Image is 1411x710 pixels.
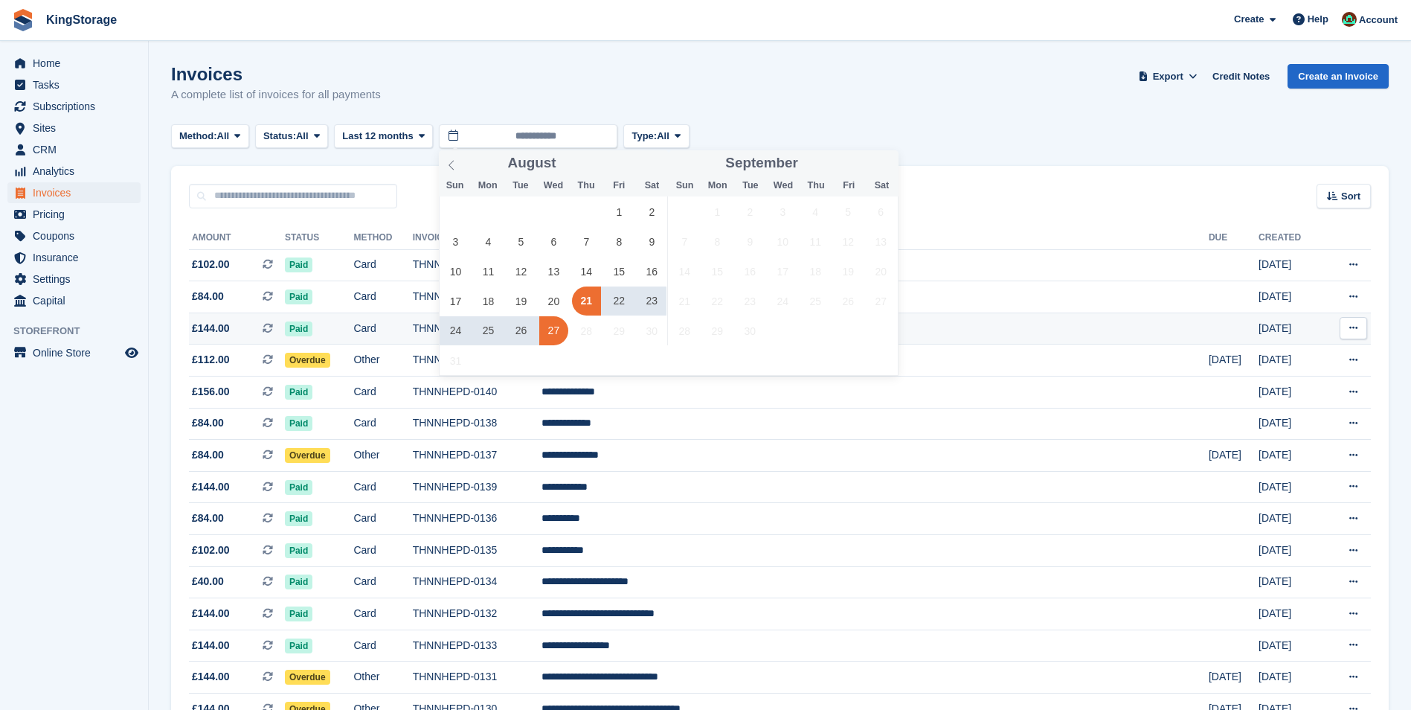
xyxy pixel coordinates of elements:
[33,342,122,363] span: Online Store
[353,630,412,662] td: Card
[1259,313,1323,345] td: [DATE]
[507,227,536,256] span: August 5, 2025
[7,96,141,117] a: menu
[507,316,536,345] span: August 26, 2025
[670,257,699,286] span: September 14, 2025
[472,181,504,191] span: Mon
[768,197,797,226] span: September 3, 2025
[1259,471,1323,503] td: [DATE]
[439,181,472,191] span: Sun
[474,287,503,316] span: August 18, 2025
[572,227,601,256] span: August 7, 2025
[33,161,122,182] span: Analytics
[285,575,312,589] span: Paid
[1259,345,1323,377] td: [DATE]
[507,287,536,316] span: August 19, 2025
[217,129,230,144] span: All
[285,480,312,495] span: Paid
[353,281,412,313] td: Card
[1209,226,1259,250] th: Due
[7,290,141,311] a: menu
[285,226,353,250] th: Status
[123,344,141,362] a: Preview store
[670,316,699,345] span: September 28, 2025
[413,535,541,567] td: THNNHEPD-0135
[701,181,734,191] span: Mon
[1259,503,1323,535] td: [DATE]
[285,639,312,653] span: Paid
[1259,630,1323,662] td: [DATE]
[413,598,541,630] td: THNNHEPD-0132
[605,197,634,226] span: August 1, 2025
[353,503,412,535] td: Card
[570,181,602,191] span: Thu
[171,124,249,149] button: Method: All
[33,53,122,74] span: Home
[353,598,412,630] td: Card
[192,606,230,621] span: £144.00
[12,9,34,31] img: stora-icon-8386f47178a22dfd0bd8f6a31ec36ba5ce8667c1dd55bd0f319d3a0aa187defe.svg
[703,257,732,286] span: September 15, 2025
[7,74,141,95] a: menu
[192,321,230,336] span: £144.00
[867,197,896,226] span: September 6, 2025
[13,324,148,339] span: Storefront
[539,316,568,345] span: August 27, 2025
[605,287,634,316] span: August 22, 2025
[285,543,312,558] span: Paid
[33,118,122,138] span: Sites
[40,7,123,32] a: KingStorage
[834,257,863,286] span: September 19, 2025
[1259,440,1323,472] td: [DATE]
[1259,566,1323,598] td: [DATE]
[637,316,666,345] span: August 30, 2025
[413,226,541,250] th: Invoice Number
[1288,64,1389,89] a: Create an Invoice
[800,181,832,191] span: Thu
[413,471,541,503] td: THNNHEPD-0139
[657,129,669,144] span: All
[1209,345,1259,377] td: [DATE]
[179,129,217,144] span: Method:
[572,257,601,286] span: August 14, 2025
[441,257,470,286] span: August 10, 2025
[171,86,381,103] p: A complete list of invoices for all payments
[670,227,699,256] span: September 7, 2025
[1206,64,1276,89] a: Credit Notes
[605,227,634,256] span: August 8, 2025
[539,287,568,316] span: August 20, 2025
[1342,12,1357,27] img: John King
[353,313,412,345] td: Card
[353,440,412,472] td: Other
[670,287,699,316] span: September 21, 2025
[539,257,568,286] span: August 13, 2025
[33,74,122,95] span: Tasks
[602,181,635,191] span: Fri
[736,227,765,256] span: September 9, 2025
[7,139,141,160] a: menu
[413,566,541,598] td: THNNHEPD-0134
[736,257,765,286] span: September 16, 2025
[296,129,309,144] span: All
[255,124,328,149] button: Status: All
[867,257,896,286] span: September 20, 2025
[631,129,657,144] span: Type:
[1209,440,1259,472] td: [DATE]
[192,415,224,431] span: £84.00
[413,313,541,345] td: THNNHEPD-0143
[768,257,797,286] span: September 17, 2025
[171,64,381,84] h1: Invoices
[413,630,541,662] td: THNNHEPD-0133
[7,226,141,246] a: menu
[285,322,312,336] span: Paid
[1234,12,1264,27] span: Create
[834,227,863,256] span: September 12, 2025
[353,226,412,250] th: Method
[1359,13,1398,28] span: Account
[353,408,412,440] td: Card
[192,447,224,463] span: £84.00
[353,566,412,598] td: Card
[736,316,765,345] span: September 30, 2025
[703,197,732,226] span: September 1, 2025
[767,181,800,191] span: Wed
